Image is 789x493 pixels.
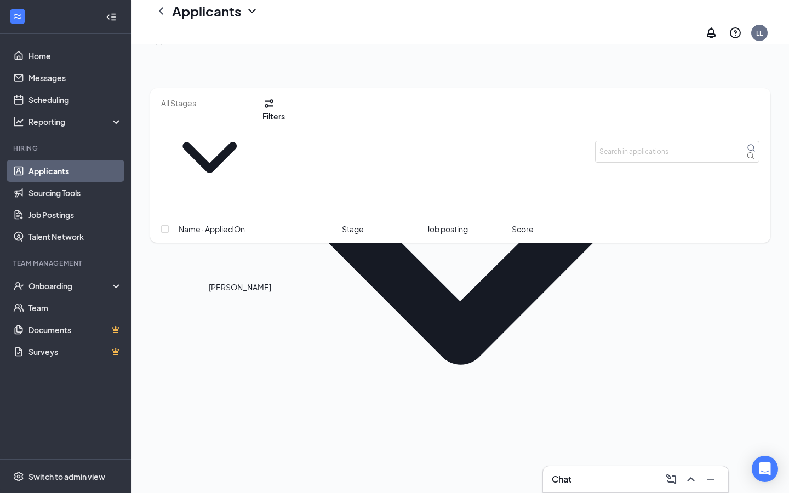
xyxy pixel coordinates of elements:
button: Minimize [702,471,719,488]
span: Score [512,223,534,235]
svg: ChevronDown [161,109,258,206]
button: ChevronUp [682,471,700,488]
div: Reporting [28,116,123,127]
svg: Settings [13,471,24,482]
svg: Collapse [106,12,117,22]
a: Home [28,45,122,67]
span: Job posting [427,223,468,235]
div: LL [756,28,763,38]
svg: Analysis [13,116,24,127]
a: SurveysCrown [28,341,122,363]
svg: MagnifyingGlass [747,144,756,152]
a: Sourcing Tools [28,182,122,204]
svg: ComposeMessage [665,473,678,486]
div: Hiring [13,144,120,153]
div: [PERSON_NAME] [209,281,271,293]
h1: Applicants [172,2,241,20]
div: Switch to admin view [28,471,105,482]
div: Open Intercom Messenger [752,456,778,482]
a: Talent Network [28,226,122,248]
svg: QuestionInfo [729,26,742,39]
div: Onboarding [28,280,113,291]
a: Job Postings [28,204,122,226]
svg: UserCheck [13,280,24,291]
button: ComposeMessage [662,471,680,488]
input: Search in applications [595,141,759,163]
h3: Chat [552,473,571,485]
span: Name · Applied On [179,223,245,235]
svg: ChevronUp [684,473,697,486]
span: Stage [342,223,364,235]
button: Filter Filters [262,97,285,122]
svg: Notifications [705,26,718,39]
input: All Stages [161,97,258,109]
a: Messages [28,67,122,89]
svg: Minimize [704,473,717,486]
svg: Filter [262,97,276,110]
a: Team [28,297,122,319]
div: Team Management [13,259,120,268]
svg: WorkstreamLogo [12,11,23,22]
a: DocumentsCrown [28,319,122,341]
svg: ChevronDown [245,4,259,18]
a: Scheduling [28,89,122,111]
a: Applicants [28,160,122,182]
svg: ChevronLeft [155,4,168,18]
